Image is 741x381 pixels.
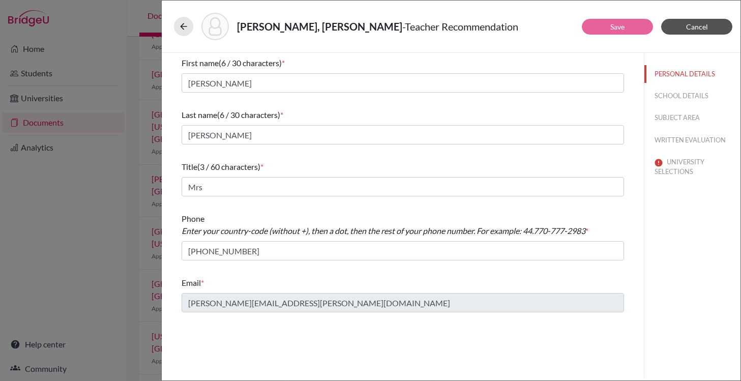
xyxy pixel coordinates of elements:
[402,20,518,33] span: - Teacher Recommendation
[182,214,585,236] span: Phone
[217,110,280,120] span: (6 / 30 characters)
[219,58,282,68] span: (6 / 30 characters)
[644,87,740,105] button: SCHOOL DETAILS
[655,159,663,167] img: error-544570611efd0a2d1de9.svg
[182,162,197,171] span: Title
[182,58,219,68] span: First name
[182,110,217,120] span: Last name
[237,20,402,33] strong: [PERSON_NAME], [PERSON_NAME]
[644,109,740,127] button: SUBJECT AREA
[644,153,740,181] button: UNIVERSITY SELECTIONS
[644,131,740,149] button: WRITTEN EVALUATION
[197,162,260,171] span: (3 / 60 characters)
[644,65,740,83] button: PERSONAL DETAILS
[182,226,585,236] i: Enter your country-code (without +), then a dot, then the rest of your phone number. For example:...
[182,278,201,287] span: Email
